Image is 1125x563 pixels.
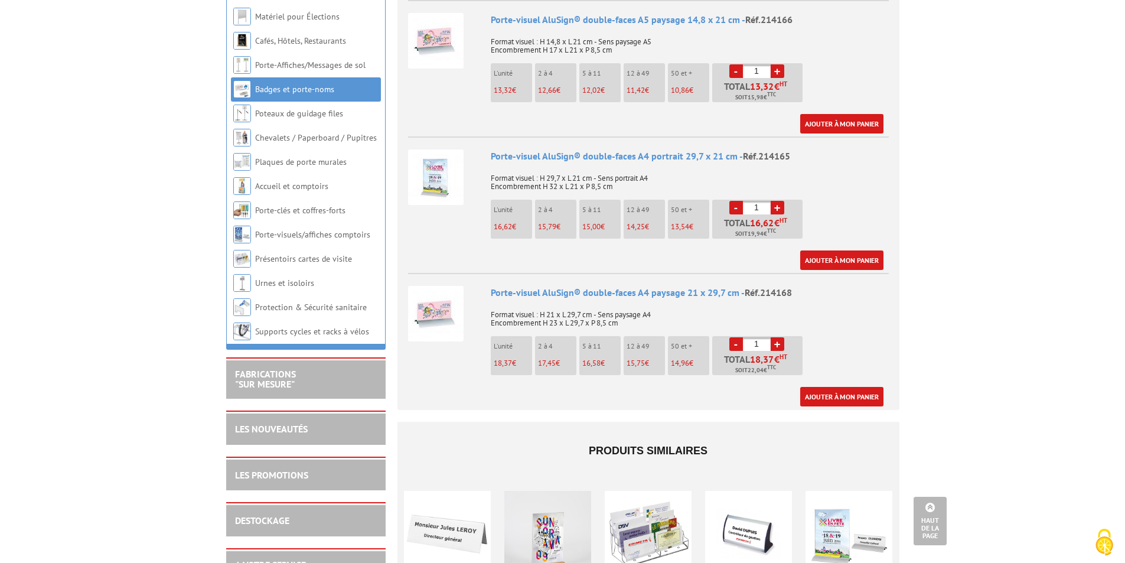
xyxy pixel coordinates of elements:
p: L'unité [494,342,532,350]
p: 5 à 11 [582,342,621,350]
p: Format visuel : H 21 x L 29,7 cm - Sens paysage A4 Encombrement H 23 x L 29,7 x P 8,5 cm [491,302,889,327]
p: € [671,359,709,367]
p: € [671,86,709,95]
span: 17,45 [538,358,556,368]
p: € [627,223,665,231]
a: + [771,201,784,214]
span: 18,37 [750,354,774,364]
p: Total [715,82,803,102]
span: 19,94 [748,229,764,239]
p: € [494,86,532,95]
p: L'unité [494,69,532,77]
a: FABRICATIONS"Sur Mesure" [235,368,296,390]
a: Ajouter à mon panier [800,114,883,134]
p: 50 et + [671,206,709,214]
span: 15,75 [627,358,645,368]
p: 2 à 4 [538,206,576,214]
span: € [774,218,780,227]
a: Plaques de porte murales [255,157,347,167]
p: € [538,86,576,95]
p: 50 et + [671,342,709,350]
p: € [494,359,532,367]
p: 2 à 4 [538,342,576,350]
span: Soit € [735,229,776,239]
img: Badges et porte-noms [233,80,251,98]
span: 13,32 [494,85,512,95]
a: Porte-clés et coffres-forts [255,205,345,216]
p: € [627,86,665,95]
span: 12,66 [538,85,556,95]
a: Cafés, Hôtels, Restaurants [255,35,346,46]
img: Porte-clés et coffres-forts [233,201,251,219]
a: Porte-Affiches/Messages de sol [255,60,366,70]
a: Accueil et comptoirs [255,181,328,191]
a: Porte-visuels/affiches comptoirs [255,229,370,240]
span: Soit € [735,366,776,375]
p: 50 et + [671,69,709,77]
span: 13,54 [671,222,689,232]
a: Protection & Sécurité sanitaire [255,302,367,313]
span: 15,98 [748,93,764,102]
a: - [729,337,743,351]
a: Présentoirs cartes de visite [255,253,352,264]
p: € [494,223,532,231]
span: 22,04 [748,366,764,375]
img: Plaques de porte murales [233,153,251,171]
span: 15,79 [538,222,556,232]
span: 15,00 [582,222,601,232]
p: € [627,359,665,367]
a: - [729,64,743,78]
sup: HT [780,353,787,361]
p: € [582,223,621,231]
span: 14,25 [627,222,645,232]
a: Ajouter à mon panier [800,387,883,406]
a: Supports cycles et racks à vélos [255,326,369,337]
p: Total [715,218,803,239]
img: Porte-visuels/affiches comptoirs [233,226,251,243]
p: Format visuel : H 29,7 x L 21 cm - Sens portrait A4 Encombrement H 32 x L 21 x P 8,5 cm [491,166,889,191]
p: € [538,223,576,231]
sup: HT [780,216,787,224]
div: Porte-visuel AluSign® double-faces A5 paysage 14,8 x 21 cm - [491,13,889,27]
p: € [582,86,621,95]
img: Porte-Affiches/Messages de sol [233,56,251,74]
div: Porte-visuel AluSign® double-faces A4 portrait 29,7 x 21 cm - [491,149,889,163]
a: Chevalets / Paperboard / Pupitres [255,132,377,143]
p: 2 à 4 [538,69,576,77]
a: + [771,337,784,351]
p: € [671,223,709,231]
a: Poteaux de guidage files [255,108,343,119]
span: 16,62 [494,222,512,232]
a: Urnes et isoloirs [255,278,314,288]
img: Poteaux de guidage files [233,105,251,122]
p: € [538,359,576,367]
button: Cookies (fenêtre modale) [1084,523,1125,563]
img: Porte-visuel AluSign® double-faces A4 paysage 21 x 29,7 cm [408,286,464,341]
span: € [774,82,780,91]
sup: HT [780,80,787,88]
img: Protection & Sécurité sanitaire [233,298,251,316]
p: € [582,359,621,367]
span: 16,62 [750,218,774,227]
sup: TTC [767,364,776,370]
span: 10,86 [671,85,689,95]
img: Accueil et comptoirs [233,177,251,195]
div: Porte-visuel AluSign® double-faces A4 paysage 21 x 29,7 cm - [491,286,889,300]
img: Urnes et isoloirs [233,274,251,292]
span: Réf.214166 [745,14,793,25]
a: Matériel pour Élections [255,11,340,22]
a: DESTOCKAGE [235,515,289,526]
a: Badges et porte-noms [255,84,334,95]
p: 12 à 49 [627,206,665,214]
img: Cafés, Hôtels, Restaurants [233,32,251,50]
p: Total [715,354,803,375]
a: Haut de la page [914,497,947,545]
p: L'unité [494,206,532,214]
span: Réf.214165 [743,150,790,162]
a: - [729,201,743,214]
sup: TTC [767,91,776,97]
a: LES NOUVEAUTÉS [235,423,308,435]
img: Matériel pour Élections [233,8,251,25]
span: 12,02 [582,85,601,95]
p: 5 à 11 [582,206,621,214]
